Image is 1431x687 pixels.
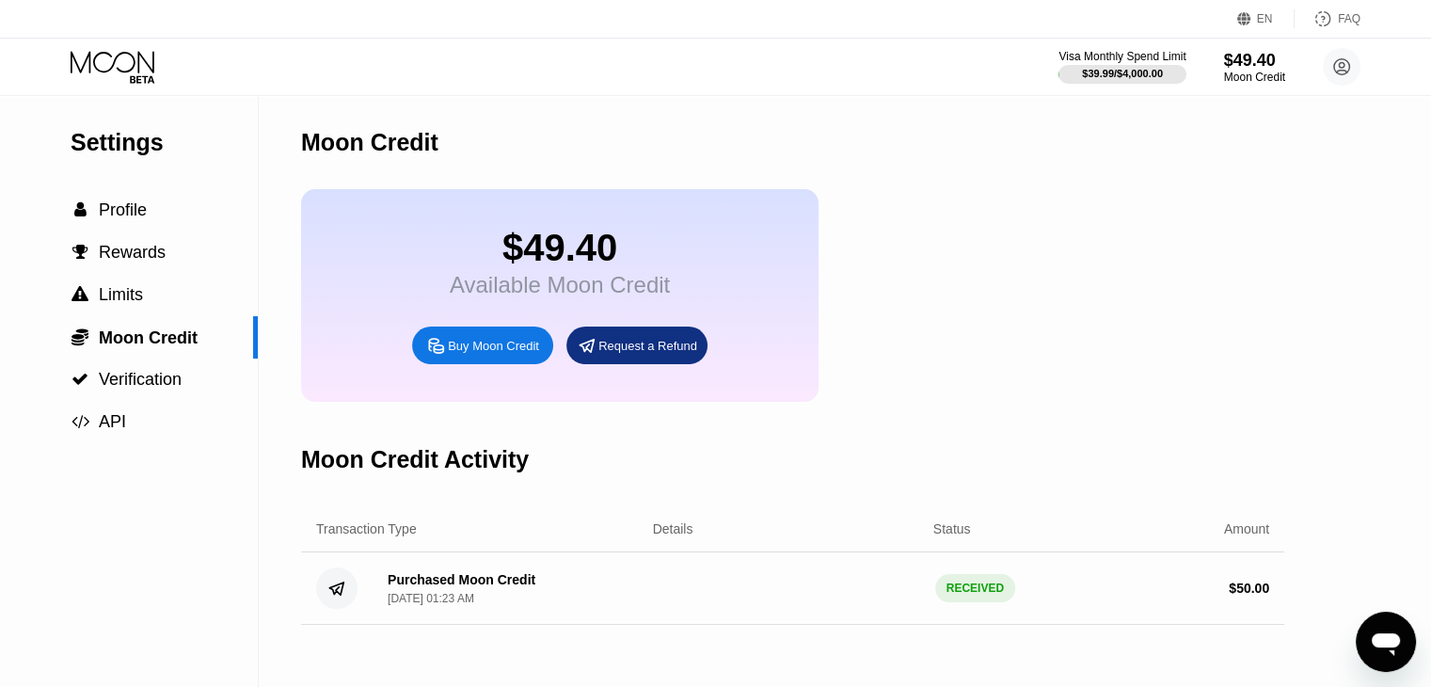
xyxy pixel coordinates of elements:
div:  [71,328,89,346]
div: FAQ [1295,9,1360,28]
span:  [72,371,88,388]
div: FAQ [1338,12,1360,25]
span: Verification [99,370,182,389]
div: EN [1237,9,1295,28]
div:  [71,201,89,218]
span:  [74,201,87,218]
div: Visa Monthly Spend Limit [1058,50,1185,63]
span: Profile [99,200,147,219]
span: Rewards [99,243,166,262]
div: Amount [1224,521,1269,536]
div: Buy Moon Credit [412,327,553,364]
span: Limits [99,285,143,304]
div: Request a Refund [566,327,708,364]
div:  [71,413,89,430]
div: Details [653,521,693,536]
div: [DATE] 01:23 AM [388,592,474,605]
iframe: Button to launch messaging window [1356,612,1416,672]
div: Buy Moon Credit [448,338,539,354]
div: Available Moon Credit [450,272,670,298]
div: RECEIVED [935,574,1015,602]
span: API [99,412,126,431]
div: Moon Credit [1224,71,1285,84]
div: $49.40 [1224,51,1285,71]
div:  [71,244,89,261]
div: Visa Monthly Spend Limit$39.99/$4,000.00 [1058,50,1185,84]
span:  [72,413,89,430]
div: $39.99 / $4,000.00 [1082,68,1163,79]
div: $ 50.00 [1229,581,1269,596]
span: Moon Credit [99,328,198,347]
div: Request a Refund [598,338,697,354]
span:  [72,328,88,346]
div: Moon Credit Activity [301,446,529,473]
div: Purchased Moon Credit [388,572,535,587]
div: $49.40 [450,227,670,269]
div: Settings [71,129,258,156]
div: Moon Credit [301,129,438,156]
div: EN [1257,12,1273,25]
span:  [72,286,88,303]
div: Transaction Type [316,521,417,536]
div:  [71,371,89,388]
div: $49.40Moon Credit [1224,51,1285,84]
span:  [72,244,88,261]
div: Status [933,521,971,536]
div:  [71,286,89,303]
